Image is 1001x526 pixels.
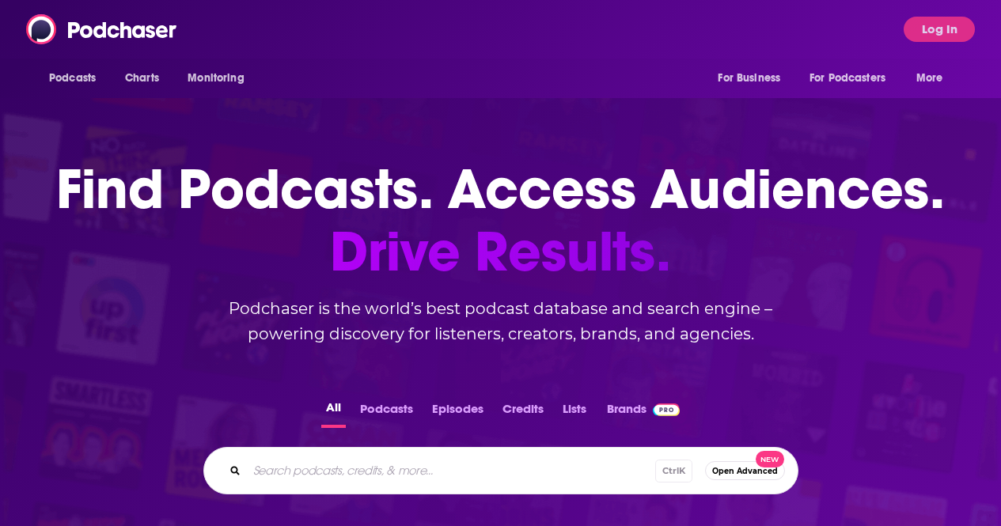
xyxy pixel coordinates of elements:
img: Podchaser Pro [653,403,681,416]
span: For Business [718,67,780,89]
button: Lists [558,397,591,428]
span: Open Advanced [712,467,778,475]
button: Credits [498,397,548,428]
span: Charts [125,67,159,89]
div: Search podcasts, credits, & more... [203,447,798,494]
button: open menu [905,63,963,93]
img: Podchaser - Follow, Share and Rate Podcasts [26,14,178,44]
button: open menu [176,63,264,93]
span: Podcasts [49,67,96,89]
span: More [916,67,943,89]
button: All [321,397,346,428]
button: Open AdvancedNew [705,461,785,480]
input: Search podcasts, credits, & more... [247,458,655,483]
a: Charts [115,63,169,93]
button: Episodes [427,397,488,428]
button: Log In [904,17,975,42]
button: open menu [707,63,800,93]
button: open menu [38,63,116,93]
span: Monitoring [188,67,244,89]
span: For Podcasters [810,67,885,89]
button: open menu [799,63,908,93]
h2: Podchaser is the world’s best podcast database and search engine – powering discovery for listene... [184,296,817,346]
span: Ctrl K [655,460,692,482]
a: BrandsPodchaser Pro [607,397,681,428]
h1: Find Podcasts. Access Audiences. [56,158,945,283]
span: New [756,451,784,467]
span: Drive Results. [56,221,945,283]
button: Podcasts [355,397,418,428]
